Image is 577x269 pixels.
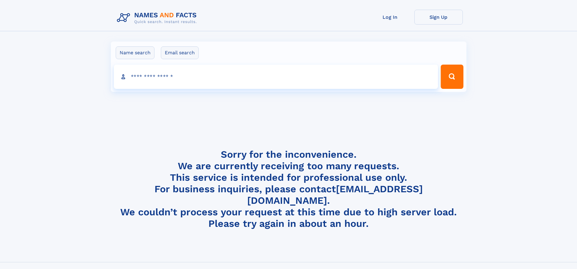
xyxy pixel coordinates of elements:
[114,65,438,89] input: search input
[116,46,154,59] label: Name search
[247,183,423,206] a: [EMAIL_ADDRESS][DOMAIN_NAME]
[441,65,463,89] button: Search Button
[114,10,202,26] img: Logo Names and Facts
[114,149,463,230] h4: Sorry for the inconvenience. We are currently receiving too many requests. This service is intend...
[366,10,414,25] a: Log In
[414,10,463,25] a: Sign Up
[161,46,199,59] label: Email search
